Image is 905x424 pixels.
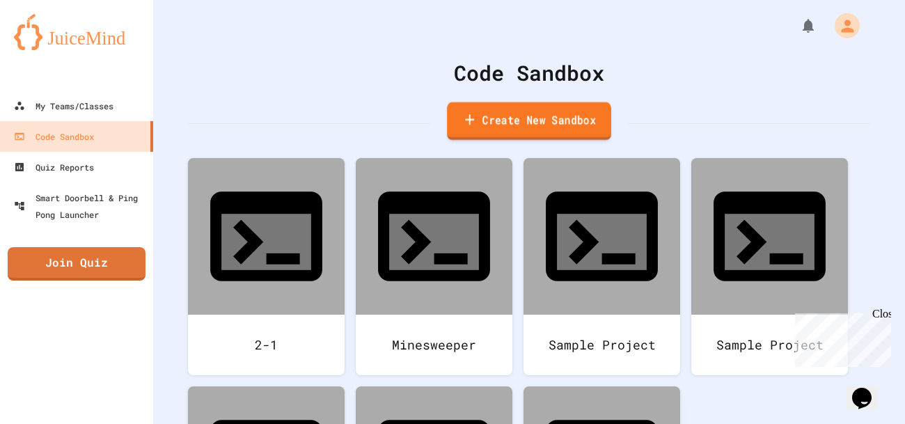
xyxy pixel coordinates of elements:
[14,159,94,175] div: Quiz Reports
[774,14,820,38] div: My Notifications
[524,315,680,375] div: Sample Project
[691,315,848,375] div: Sample Project
[14,97,113,114] div: My Teams/Classes
[8,247,145,281] a: Join Quiz
[188,315,345,375] div: 2-1
[14,189,148,223] div: Smart Doorbell & Ping Pong Launcher
[789,308,891,367] iframe: chat widget
[820,10,863,42] div: My Account
[691,158,848,375] a: Sample Project
[14,128,94,145] div: Code Sandbox
[356,315,512,375] div: Minesweeper
[847,368,891,410] iframe: chat widget
[356,158,512,375] a: Minesweeper
[447,102,611,141] a: Create New Sandbox
[188,57,870,88] div: Code Sandbox
[524,158,680,375] a: Sample Project
[6,6,96,88] div: Chat with us now!Close
[188,158,345,375] a: 2-1
[14,14,139,50] img: logo-orange.svg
